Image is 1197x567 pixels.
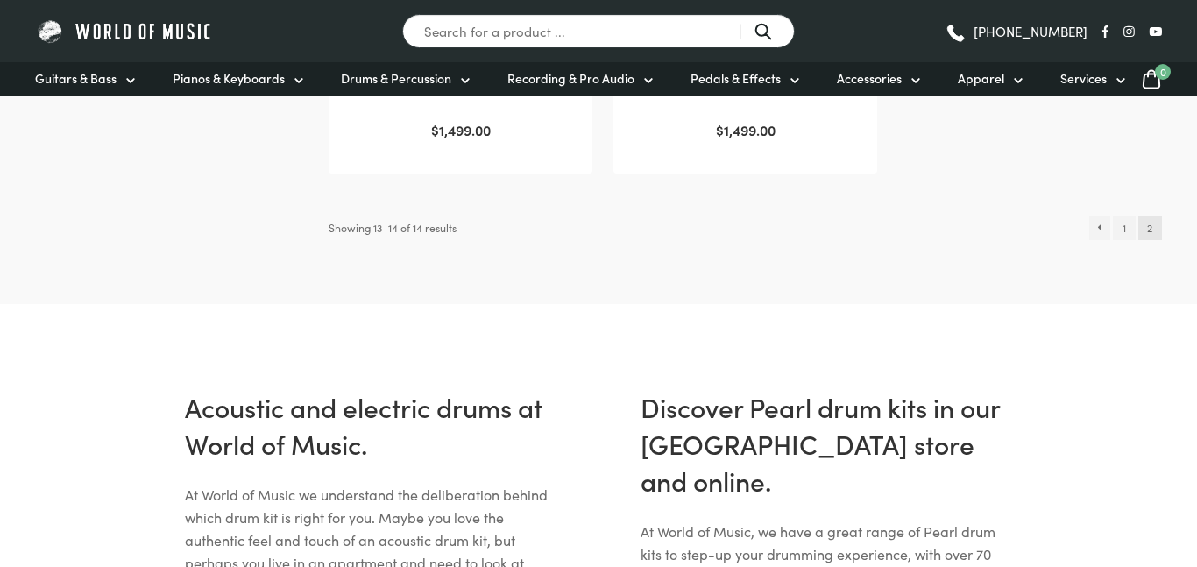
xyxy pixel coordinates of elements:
[1113,216,1135,240] a: Page 1
[1138,216,1162,240] span: Page 2
[402,14,795,48] input: Search for a product ...
[716,120,724,139] span: $
[943,374,1197,567] iframe: Chat with our support team
[185,388,556,462] h2: Acoustic and electric drums at World of Music.
[1089,216,1162,240] nav: Product Pagination
[431,120,439,139] span: $
[837,69,902,88] span: Accessories
[716,120,776,139] bdi: 1,499.00
[35,18,215,45] img: World of Music
[341,69,451,88] span: Drums & Percussion
[35,69,117,88] span: Guitars & Bass
[974,25,1087,38] span: [PHONE_NUMBER]
[173,69,285,88] span: Pianos & Keyboards
[641,388,1012,499] h2: Discover Pearl drum kits in our [GEOGRAPHIC_DATA] store and online.
[958,69,1004,88] span: Apparel
[329,216,457,240] p: Showing 13–14 of 14 results
[507,69,634,88] span: Recording & Pro Audio
[1155,64,1171,80] span: 0
[1089,216,1111,240] a: ←
[945,18,1087,45] a: [PHONE_NUMBER]
[1060,69,1107,88] span: Services
[431,120,491,139] bdi: 1,499.00
[691,69,781,88] span: Pedals & Effects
